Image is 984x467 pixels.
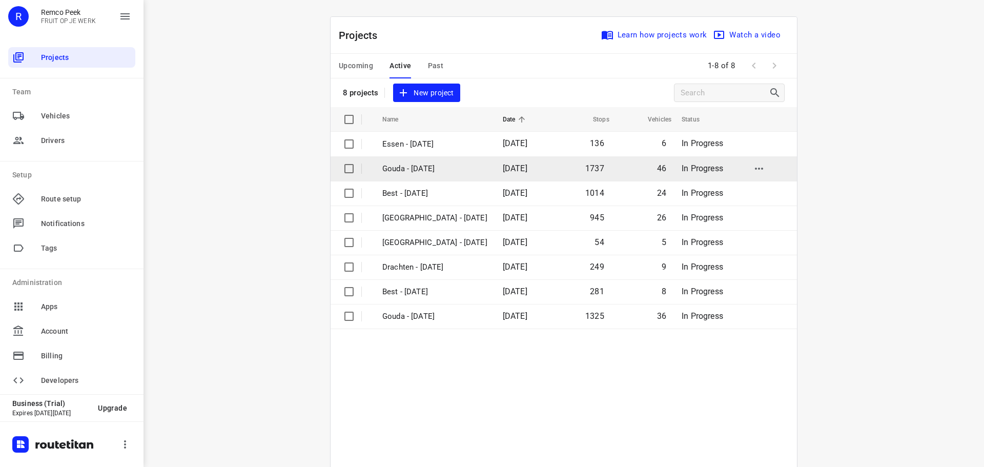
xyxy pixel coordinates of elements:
div: Projects [8,47,135,68]
p: Gouda - [DATE] [382,163,487,175]
span: In Progress [682,213,723,222]
span: 1737 [585,164,604,173]
p: Essen - [DATE] [382,138,487,150]
div: Developers [8,370,135,391]
span: 1325 [585,311,604,321]
span: 945 [590,213,604,222]
span: In Progress [682,262,723,272]
span: 249 [590,262,604,272]
p: 8 projects [343,88,378,97]
span: [DATE] [503,188,527,198]
span: In Progress [682,237,723,247]
p: Remco Peek [41,8,96,16]
span: 136 [590,138,604,148]
span: Date [503,113,529,126]
span: Notifications [41,218,131,229]
div: R [8,6,29,27]
span: 26 [657,213,666,222]
span: [DATE] [503,213,527,222]
span: Projects [41,52,131,63]
span: 8 [662,287,666,296]
div: Billing [8,346,135,366]
span: 1-8 of 8 [704,55,740,77]
span: 36 [657,311,666,321]
span: 6 [662,138,666,148]
span: Tags [41,243,131,254]
span: 9 [662,262,666,272]
span: 281 [590,287,604,296]
div: Tags [8,238,135,258]
span: In Progress [682,164,723,173]
p: Best - [DATE] [382,286,487,298]
span: Status [682,113,713,126]
span: 5 [662,237,666,247]
span: In Progress [682,188,723,198]
p: FRUIT OP JE WERK [41,17,96,25]
p: Drachten - [DATE] [382,261,487,273]
span: 24 [657,188,666,198]
span: In Progress [682,311,723,321]
div: Account [8,321,135,341]
span: [DATE] [503,164,527,173]
p: Best - [DATE] [382,188,487,199]
div: Notifications [8,213,135,234]
span: Route setup [41,194,131,205]
span: Upgrade [98,404,127,412]
span: In Progress [682,287,723,296]
p: Expires [DATE][DATE] [12,410,90,417]
span: Drivers [41,135,131,146]
p: Business (Trial) [12,399,90,408]
p: [GEOGRAPHIC_DATA] - [DATE] [382,212,487,224]
p: [GEOGRAPHIC_DATA] - [DATE] [382,237,487,249]
button: New project [393,84,460,103]
span: Active [389,59,411,72]
span: [DATE] [503,237,527,247]
span: Name [382,113,412,126]
span: Account [41,326,131,337]
span: New project [399,87,454,99]
span: 1014 [585,188,604,198]
button: Upgrade [90,399,135,417]
span: Vehicles [41,111,131,121]
span: Upcoming [339,59,373,72]
div: Vehicles [8,106,135,126]
span: Apps [41,301,131,312]
span: Previous Page [744,55,764,76]
span: Next Page [764,55,785,76]
div: Drivers [8,130,135,151]
span: [DATE] [503,138,527,148]
span: Developers [41,375,131,386]
p: Projects [339,28,386,43]
p: Administration [12,277,135,288]
span: In Progress [682,138,723,148]
span: Billing [41,351,131,361]
div: Route setup [8,189,135,209]
span: Past [428,59,444,72]
p: Gouda - [DATE] [382,311,487,322]
p: Team [12,87,135,97]
span: 54 [594,237,604,247]
div: Apps [8,296,135,317]
span: [DATE] [503,311,527,321]
input: Search projects [681,85,769,101]
span: Stops [580,113,609,126]
span: [DATE] [503,287,527,296]
span: Vehicles [634,113,671,126]
span: [DATE] [503,262,527,272]
p: Setup [12,170,135,180]
div: Search [769,87,784,99]
span: 46 [657,164,666,173]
